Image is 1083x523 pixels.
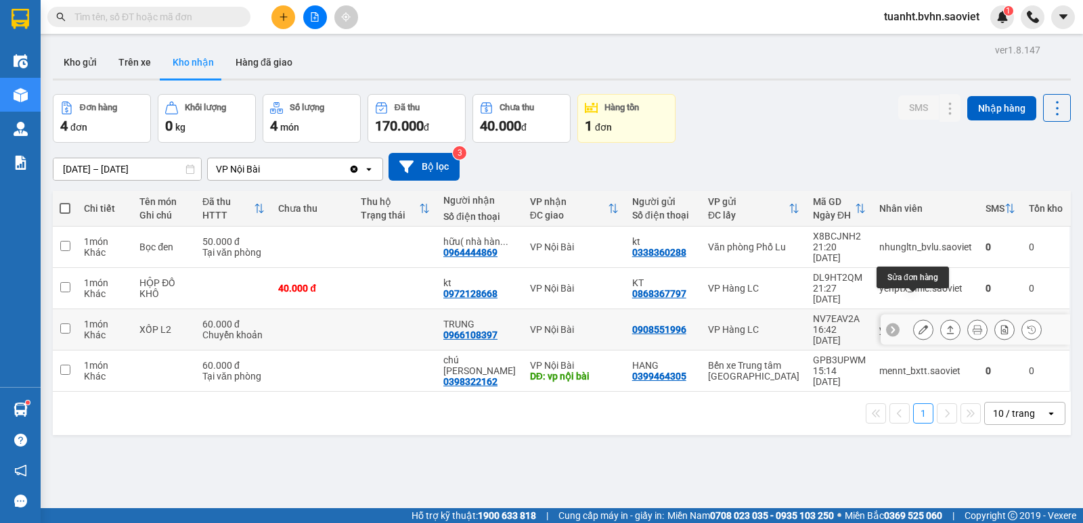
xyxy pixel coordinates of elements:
div: Ghi chú [139,210,189,221]
span: 1 [1006,6,1011,16]
span: đ [521,122,527,133]
div: 0 [986,283,1015,294]
div: Chi tiết [84,203,126,214]
button: Trên xe [108,46,162,78]
div: Khác [84,247,126,258]
div: kt [443,277,516,288]
button: 1 [913,403,933,424]
div: ver 1.8.147 [995,43,1040,58]
span: đơn [70,122,87,133]
div: 0338360288 [632,247,686,258]
div: KT [632,277,694,288]
div: 0 [1029,242,1063,252]
button: Số lượng4món [263,94,361,143]
span: aim [341,12,351,22]
div: 0972128668 [443,288,498,299]
th: Toggle SortBy [979,191,1022,227]
div: ĐC lấy [708,210,789,221]
svg: open [363,164,374,175]
div: 1 món [84,360,126,371]
span: copyright [1008,511,1017,520]
div: 1 món [84,236,126,247]
span: ... [500,236,508,247]
img: warehouse-icon [14,54,28,68]
div: NV7EAV2A [813,313,866,324]
div: chú huân [443,355,516,376]
div: SMS [986,203,1004,214]
div: Tên món [139,196,189,207]
div: 0966108397 [443,329,498,340]
th: Toggle SortBy [196,191,271,227]
div: Thu hộ [361,196,419,207]
button: aim [334,5,358,29]
div: VP Hàng LC [708,324,799,335]
div: HỘP ĐỒ KHÔ [139,277,189,299]
span: notification [14,464,27,477]
div: Văn phòng Phố Lu [708,242,799,252]
div: 0964444869 [443,247,498,258]
span: 1 [585,118,592,134]
th: Toggle SortBy [701,191,806,227]
span: search [56,12,66,22]
span: Cung cấp máy in - giấy in: [558,508,664,523]
span: message [14,495,27,507]
div: DĐ: vp nội bài [530,371,619,382]
span: 40.000 [480,118,521,134]
div: Sửa đơn hàng [913,319,933,340]
img: solution-icon [14,156,28,170]
span: 170.000 [375,118,424,134]
button: file-add [303,5,327,29]
div: VP Nội Bài [530,360,619,371]
sup: 3 [453,146,466,160]
div: Giao hàng [940,319,960,340]
button: Hàng đã giao [225,46,303,78]
div: Tại văn phòng [202,371,265,382]
div: Người nhận [443,195,516,206]
div: hữu( nhà hàng hải yến) [443,236,516,247]
span: plus [279,12,288,22]
input: Tìm tên, số ĐT hoặc mã đơn [74,9,234,24]
div: Khác [84,371,126,382]
div: Ngày ĐH [813,210,855,221]
div: Người gửi [632,196,694,207]
strong: 0369 525 060 [884,510,942,521]
span: | [546,508,548,523]
div: Tồn kho [1029,203,1063,214]
button: SMS [898,95,939,120]
div: Bến xe Trung tâm [GEOGRAPHIC_DATA] [708,360,799,382]
div: TRUNG [443,319,516,329]
div: 1 món [84,277,126,288]
div: Khác [84,329,126,340]
input: Selected VP Nội Bài. [261,162,263,176]
span: Hỗ trợ kỹ thuật: [412,508,536,523]
div: Khác [84,288,126,299]
div: 60.000 đ [202,319,265,329]
div: Tại văn phòng [202,247,265,258]
div: Hàng tồn [604,103,639,112]
span: 4 [60,118,68,134]
svg: open [1046,408,1057,419]
div: 0399464305 [632,371,686,382]
button: Đơn hàng4đơn [53,94,151,143]
button: caret-down [1051,5,1075,29]
button: Nhập hàng [967,96,1036,120]
strong: 1900 633 818 [478,510,536,521]
span: Miền Nam [667,508,834,523]
div: VP Hàng LC [708,283,799,294]
input: Select a date range. [53,158,201,180]
div: Chuyển khoản [202,329,265,340]
div: Mã GD [813,196,855,207]
div: 0398322162 [443,376,498,387]
img: logo-vxr [12,9,29,29]
div: 10 / trang [993,407,1035,420]
div: 21:20 [DATE] [813,242,866,263]
sup: 1 [1004,6,1013,16]
span: file-add [310,12,319,22]
div: 21:27 [DATE] [813,283,866,304]
span: caret-down [1057,11,1069,23]
div: XỐP L2 [139,324,189,335]
div: Đã thu [395,103,420,112]
div: VP nhận [530,196,608,207]
div: Trạng thái [361,210,419,221]
div: Đã thu [202,196,254,207]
